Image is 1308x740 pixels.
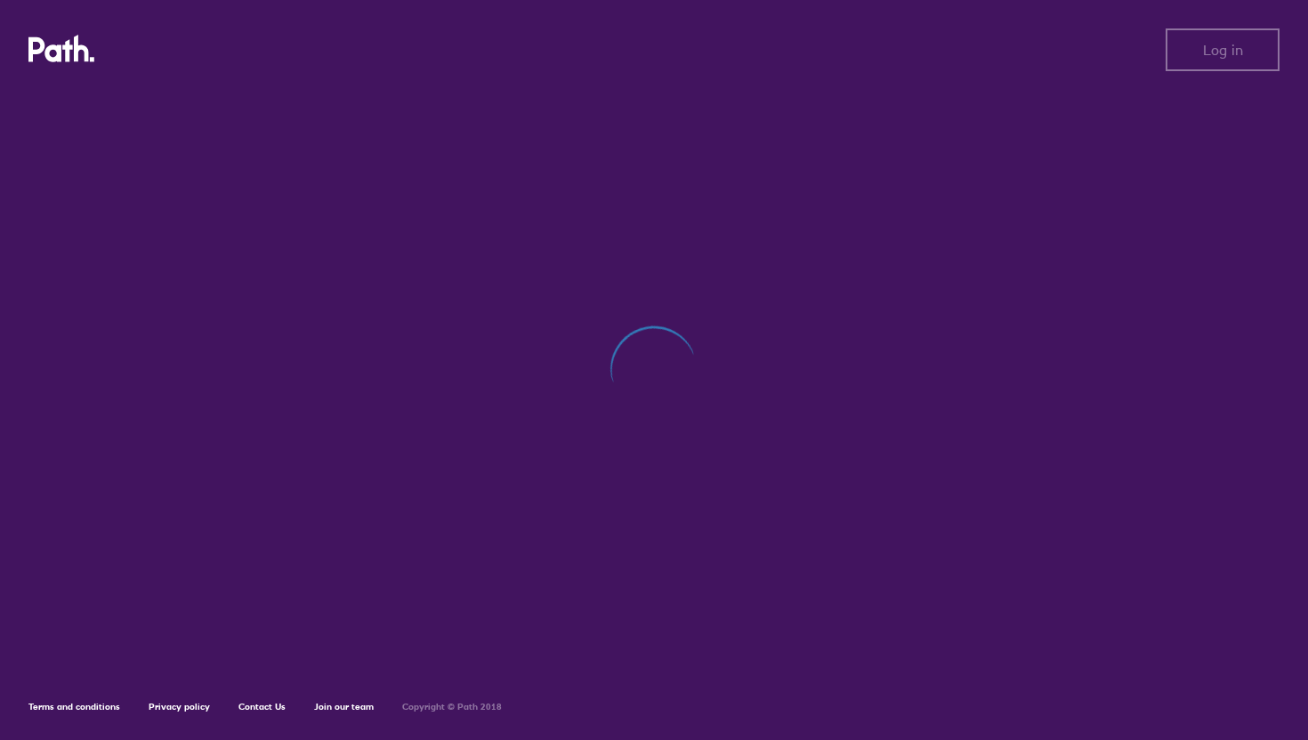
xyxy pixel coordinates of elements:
[28,701,120,712] a: Terms and conditions
[149,701,210,712] a: Privacy policy
[1203,42,1243,58] span: Log in
[238,701,286,712] a: Contact Us
[402,702,502,712] h6: Copyright © Path 2018
[314,701,374,712] a: Join our team
[1166,28,1280,71] button: Log in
